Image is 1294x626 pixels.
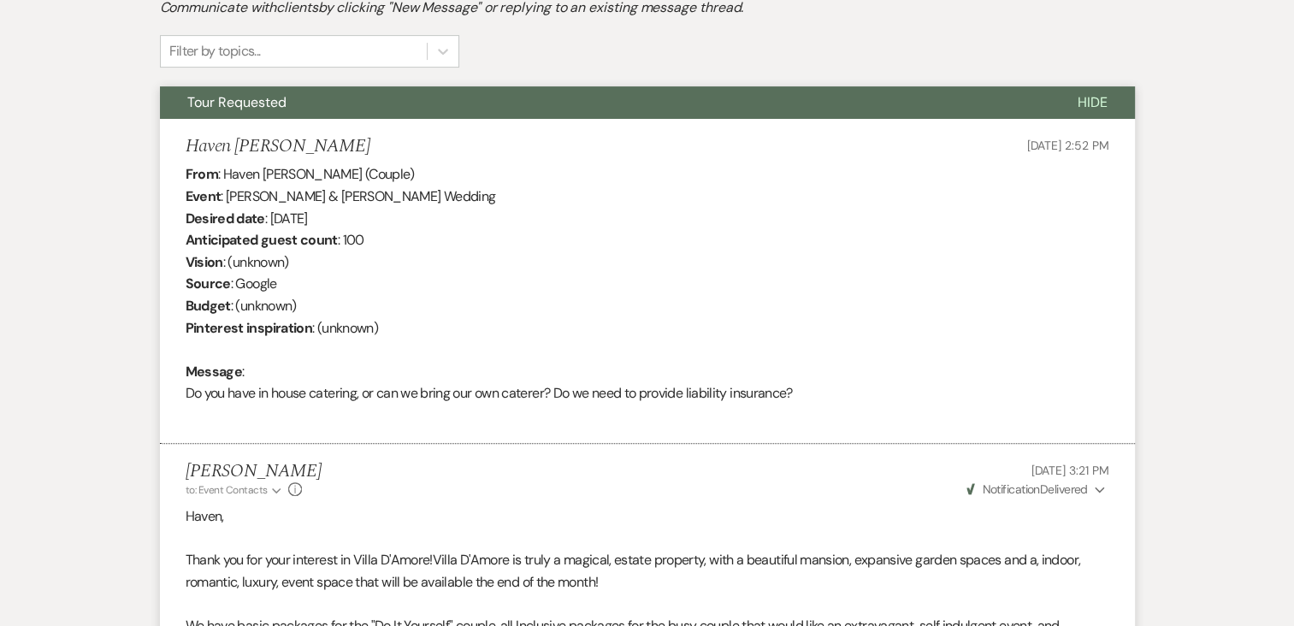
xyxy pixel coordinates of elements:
span: Thank you for your interest in Villa D'Amore! [186,551,433,569]
b: Message [186,363,243,381]
b: Event [186,187,222,205]
button: NotificationDelivered [964,481,1108,499]
span: [DATE] 2:52 PM [1026,138,1108,153]
span: Tour Requested [187,93,287,111]
b: Source [186,275,231,292]
button: to: Event Contacts [186,482,284,498]
button: Hide [1050,86,1135,119]
div: Filter by topics... [169,41,261,62]
span: [DATE] 3:21 PM [1031,463,1108,478]
span: to: Event Contacts [186,483,268,497]
div: : Haven [PERSON_NAME] (Couple) : [PERSON_NAME] & [PERSON_NAME] Wedding : [DATE] : 100 : (unknown)... [186,163,1109,426]
b: Desired date [186,210,265,227]
b: Pinterest inspiration [186,319,313,337]
b: Anticipated guest count [186,231,338,249]
b: Vision [186,253,223,271]
span: Hide [1078,93,1108,111]
b: From [186,165,218,183]
span: Villa D'Amore is truly a magical, estate property, with a beautiful mansion, expansive garden spa... [186,551,1081,591]
span: Delivered [966,481,1088,497]
h5: Haven [PERSON_NAME] [186,136,370,157]
p: Haven, [186,505,1109,528]
button: Tour Requested [160,86,1050,119]
b: Budget [186,297,231,315]
span: Notification [982,481,1039,497]
h5: [PERSON_NAME] [186,461,322,482]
